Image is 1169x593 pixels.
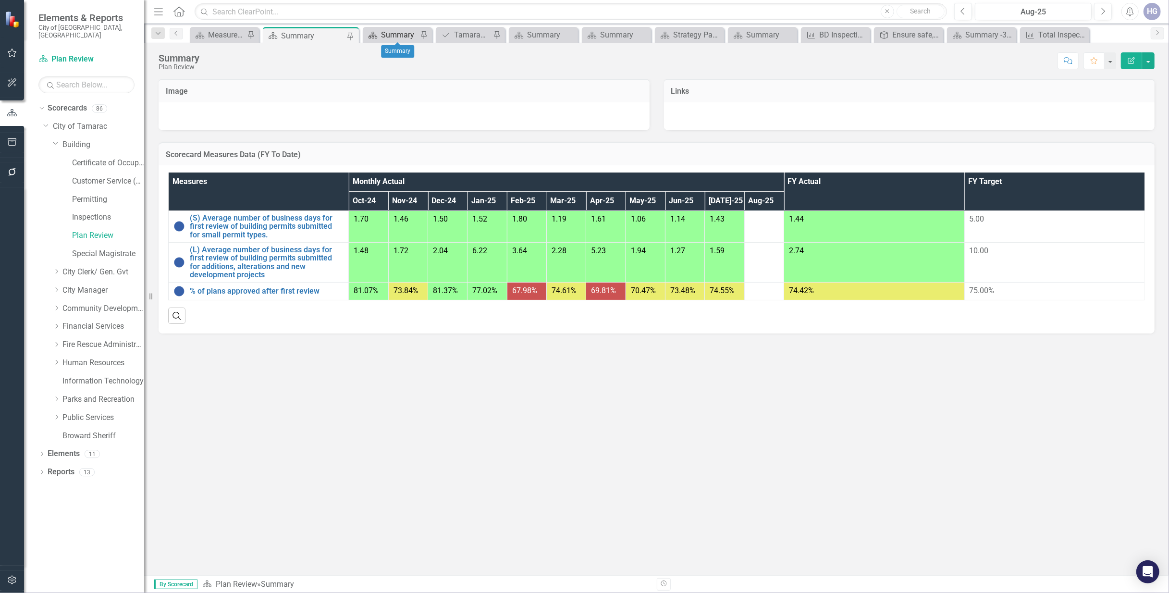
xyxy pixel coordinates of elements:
a: City Clerk/ Gen. Gvt [62,267,144,278]
a: Plan Review [72,230,144,241]
span: Elements & Reports [38,12,135,24]
a: Fire Rescue Administration [62,339,144,350]
button: Aug-25 [975,3,1092,20]
a: City of Tamarac [53,121,144,132]
span: 5.00 [970,214,984,223]
h3: Links [671,87,1148,96]
a: Community Development [62,303,144,314]
h3: Image [166,87,642,96]
div: Summary [527,29,576,41]
a: Tamarac 2040 Strategic Plan - Departmental Action Plan [438,29,491,41]
a: Financial Services [62,321,144,332]
span: 5.23 [591,246,606,255]
span: 10.00 [970,246,989,255]
button: Search [897,5,945,18]
a: Certificate of Occupancy [72,158,144,169]
div: Summary [746,29,795,41]
div: BD Inspections Scheduled [819,29,868,41]
span: 75.00% [970,286,995,295]
span: 1.46 [394,214,408,223]
span: 81.07% [354,286,379,295]
td: Double-Click to Edit Right Click for Context Menu [169,210,349,242]
a: Plan Review [38,54,135,65]
a: Summary -3500 [949,29,1014,41]
span: 1.70 [354,214,369,223]
h3: Scorecard Measures Data (FY To Date) [166,150,1147,159]
span: 2.28 [552,246,566,255]
input: Search Below... [38,76,135,93]
div: Summary [261,580,294,589]
a: (S) Average number of business days for first review of building permits submitted for small perm... [190,214,344,239]
small: City of [GEOGRAPHIC_DATA], [GEOGRAPHIC_DATA] [38,24,135,39]
a: Summary [730,29,795,41]
span: 3.64 [512,246,527,255]
a: Building [62,139,144,150]
div: Plan Review [159,63,199,71]
img: No Information [173,257,185,268]
a: (L) Average number of business days for first review of building permits submitted for additions,... [190,246,344,279]
span: 1.06 [631,214,646,223]
span: 1.52 [472,214,487,223]
a: Summary [584,29,649,41]
img: ClearPoint Strategy [5,11,22,27]
span: 73.84% [394,286,418,295]
span: 81.37% [433,286,458,295]
div: » [202,579,650,590]
a: Plan Review [216,580,257,589]
a: BD Inspections Scheduled [803,29,868,41]
div: Aug-25 [978,6,1088,18]
span: 69.81% [591,286,616,295]
span: 1.14 [670,214,685,223]
span: 2.04 [433,246,448,255]
span: 74.61% [552,286,577,295]
span: 1.80 [512,214,527,223]
a: Elements [48,448,80,459]
a: Total Inspections Performed (Sum of inspections per discipline) [1022,29,1087,41]
a: Summary [365,29,418,41]
div: Strategy Page [673,29,722,41]
span: 1.61 [591,214,606,223]
a: % of plans approved after first review [190,287,344,296]
span: 77.02% [472,286,497,295]
a: Strategy Page [657,29,722,41]
td: Double-Click to Edit Right Click for Context Menu [169,283,349,300]
a: Reports [48,467,74,478]
div: Ensure safe, vibrant, high-quality built environment through professional, efficient, and timely ... [892,29,941,41]
a: Human Resources [62,358,144,369]
span: 1.43 [710,214,725,223]
a: City Manager [62,285,144,296]
div: 13 [79,468,95,476]
a: Parks and Recreation [62,394,144,405]
span: Search [910,7,931,15]
a: Information Technology [62,376,144,387]
span: 67.98% [512,286,537,295]
div: Measures Layout [208,29,245,41]
a: Special Magistrate [72,248,144,259]
img: No Information [173,285,185,297]
span: 1.44 [789,214,804,223]
span: 1.19 [552,214,566,223]
a: Inspections [72,212,144,223]
span: 2.74 [789,246,804,255]
div: 11 [85,450,100,458]
span: 1.50 [433,214,448,223]
span: 73.48% [670,286,695,295]
span: 1.59 [710,246,725,255]
span: 74.55% [710,286,735,295]
div: 86 [92,104,107,112]
img: No Information [173,221,185,232]
td: Double-Click to Edit Right Click for Context Menu [169,242,349,282]
span: 6.22 [472,246,487,255]
span: 70.47% [631,286,656,295]
span: 1.27 [670,246,685,255]
a: Broward Sheriff [62,431,144,442]
span: By Scorecard [154,580,197,589]
span: 74.42% [789,286,814,295]
a: Summary [511,29,576,41]
div: Tamarac 2040 Strategic Plan - Departmental Action Plan [454,29,491,41]
span: 1.94 [631,246,646,255]
span: 1.72 [394,246,408,255]
button: HG [1144,3,1161,20]
div: Summary [159,53,199,63]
